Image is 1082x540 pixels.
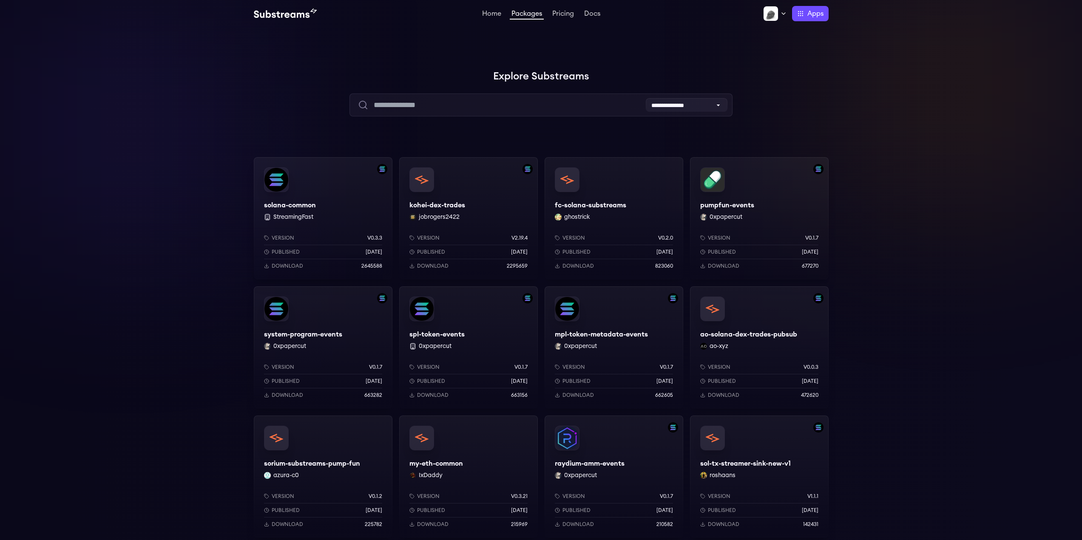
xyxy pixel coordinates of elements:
img: Filter by solana network [668,422,678,433]
a: Filter by solana networkspl-token-eventsspl-token-events 0xpapercutVersionv0.1.7Published[DATE]Do... [399,286,538,409]
p: Download [708,521,739,528]
p: v0.3.3 [367,235,382,241]
a: Filter by solana networksol-tx-streamer-sink-new-v1sol-tx-streamer-sink-new-v1roshaans roshaansVe... [690,416,829,538]
p: Published [272,507,300,514]
p: Version [562,364,585,370]
img: Filter by solana network [813,164,824,174]
img: Filter by solana network [377,164,387,174]
p: Download [562,521,594,528]
p: Download [272,263,303,269]
a: sorium-substreams-pump-funsorium-substreams-pump-funazura-c0 azura-c0Versionv0.1.2Published[DATE]... [254,416,392,538]
p: [DATE] [366,507,382,514]
p: Version [417,493,440,500]
p: Published [417,378,445,385]
p: Version [562,493,585,500]
p: [DATE] [802,249,818,255]
p: Version [708,235,730,241]
p: Published [708,507,736,514]
p: 823060 [655,263,673,269]
p: Published [272,378,300,385]
p: Published [417,507,445,514]
button: 0xpapercut [710,213,742,221]
p: Download [708,392,739,399]
p: Download [272,392,303,399]
button: 0xpapercut [564,342,597,351]
p: [DATE] [802,507,818,514]
p: v0.2.0 [658,235,673,241]
img: Substream's logo [254,8,317,19]
p: v0.1.7 [660,493,673,500]
p: 663282 [364,392,382,399]
a: Filter by solana networksystem-program-eventssystem-program-events0xpapercut 0xpapercutVersionv0.... [254,286,392,409]
img: Filter by solana network [523,293,533,303]
p: Version [417,235,440,241]
p: Published [272,249,300,255]
p: Version [272,493,294,500]
img: Profile [763,6,778,21]
p: Version [417,364,440,370]
p: 210582 [656,521,673,528]
p: 662605 [655,392,673,399]
p: v0.1.7 [660,364,673,370]
img: Filter by solana network [377,293,387,303]
p: v1.1.1 [807,493,818,500]
img: Filter by solana network [668,293,678,303]
button: 0xpapercut [419,342,452,351]
button: 0xpapercut [273,342,306,351]
p: 472620 [801,392,818,399]
p: Version [708,364,730,370]
p: Download [708,263,739,269]
p: [DATE] [656,378,673,385]
p: Published [417,249,445,255]
p: 2645588 [361,263,382,269]
p: v0.1.7 [369,364,382,370]
p: 225782 [365,521,382,528]
a: Filter by solana networkao-solana-dex-trades-pubsubao-solana-dex-trades-pubsubao-xyz ao-xyzVersio... [690,286,829,409]
p: Download [562,392,594,399]
p: Version [562,235,585,241]
p: Published [562,249,591,255]
p: v0.1.7 [805,235,818,241]
button: StreamingFast [273,213,313,221]
p: [DATE] [656,507,673,514]
a: Filter by solana networkpumpfun-eventspumpfun-events0xpapercut 0xpapercutVersionv0.1.7Published[D... [690,157,829,280]
p: 677270 [802,263,818,269]
p: Published [562,378,591,385]
button: azura-c0 [273,471,299,480]
button: roshaans [710,471,736,480]
p: 2295659 [507,263,528,269]
a: Docs [582,10,602,19]
button: ao-xyz [710,342,728,351]
span: Apps [807,8,824,19]
p: 663156 [511,392,528,399]
p: Download [417,521,449,528]
p: Version [272,364,294,370]
img: Filter by solana network [813,293,824,303]
p: Version [708,493,730,500]
a: Filter by solana networkmpl-token-metadata-eventsmpl-token-metadata-events0xpapercut 0xpapercutVe... [545,286,683,409]
a: my-eth-commonmy-eth-commonIxDaddy IxDaddyVersionv0.3.21Published[DATE]Download215969 [399,416,538,538]
button: 0xpapercut [564,471,597,480]
a: fc-solana-substreamsfc-solana-substreamsghostrick ghostrickVersionv0.2.0Published[DATE]Download82... [545,157,683,280]
p: 142431 [803,521,818,528]
p: [DATE] [802,378,818,385]
button: ghostrick [564,213,590,221]
a: Pricing [551,10,576,19]
img: Filter by solana network [813,422,824,433]
a: Filter by solana networksolana-commonsolana-common StreamingFastVersionv0.3.3Published[DATE]Downl... [254,157,392,280]
p: v0.0.3 [804,364,818,370]
p: [DATE] [511,378,528,385]
h1: Explore Substreams [254,68,829,85]
p: [DATE] [366,249,382,255]
p: v0.1.7 [514,364,528,370]
p: [DATE] [656,249,673,255]
button: jobrogers2422 [419,213,460,221]
a: Packages [510,10,544,20]
p: Download [272,521,303,528]
p: [DATE] [366,378,382,385]
p: Published [708,249,736,255]
p: Version [272,235,294,241]
p: [DATE] [511,507,528,514]
a: Home [480,10,503,19]
button: IxDaddy [419,471,443,480]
